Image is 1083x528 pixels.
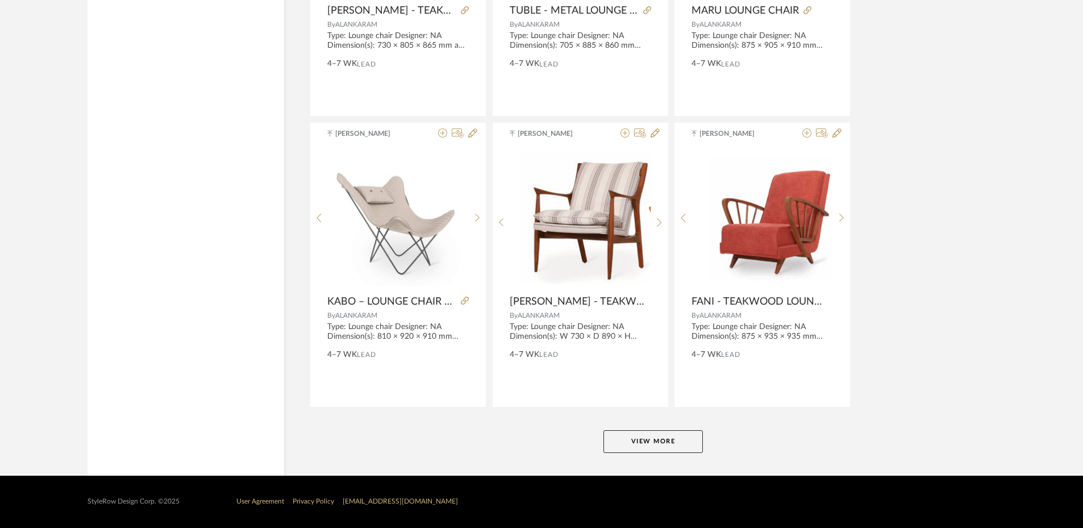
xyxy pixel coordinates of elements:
span: [PERSON_NAME] - TEAKWOOD LOUNGE CHAIR [510,296,647,308]
span: Lead [721,60,740,68]
div: Type: Lounge chair Designer: NA Dimension(s): 730 × 805 × 865 mm and 730W × 890D × 865H Material/... [327,31,469,51]
span: 4–7 WK [327,58,357,70]
span: ALANKARAM [699,312,742,319]
a: User Agreement [236,498,284,505]
span: By [510,21,518,28]
span: [PERSON_NAME] [518,128,589,139]
span: MARU LOUNGE CHAIR [692,5,799,17]
div: 0 [510,147,651,289]
span: [PERSON_NAME] [699,128,771,139]
div: Type: Lounge chair Designer: NA Dimension(s): 705 × 885 × 860 mm Material/Finishes: Metal ,Matt,-... [510,31,651,51]
span: By [692,21,699,28]
button: View More [603,430,703,453]
div: Type: Lounge chair Designer: NA Dimension(s): W 730 × D 890 × H 865mm Material/Finishes: Teakwood... [510,322,651,342]
span: 4–7 WK [510,58,539,70]
span: FANI - TEAKWOOD LOUNGE CHAIR [692,296,828,308]
span: By [327,312,335,319]
span: ALANKARAM [699,21,742,28]
span: [PERSON_NAME] - TEAKWOOD LOUNGE CHAIR WITH FABRIC [327,5,456,17]
img: FANI - TEAKWOOD LOUNGE CHAIR [692,155,833,281]
span: KABO – LOUNGE CHAIR WITH CREAM LEATHER AND METAL BASE [327,296,456,308]
span: ALANKARAM [518,312,560,319]
span: 4–7 WK [327,349,357,361]
span: Lead [539,60,559,68]
div: Type: Lounge chair Designer: NA Dimension(s): 875 × 905 × 910 mm Material/Finishes: Metal, Solid ... [692,31,833,51]
div: Type: Lounge chair Designer: NA Dimension(s): 875 × 935 × 935 mm Material/Finishes: Teakwood, [PE... [692,322,833,342]
span: ALANKARAM [518,21,560,28]
span: By [327,21,335,28]
span: By [692,312,699,319]
span: By [510,312,518,319]
span: 4–7 WK [510,349,539,361]
a: [EMAIL_ADDRESS][DOMAIN_NAME] [343,498,458,505]
img: KABO – LOUNGE CHAIR WITH CREAM LEATHER AND METAL BASE [328,148,469,289]
div: StyleRow Design Corp. ©2025 [88,497,180,506]
a: Privacy Policy [293,498,334,505]
span: Lead [357,351,376,359]
span: ALANKARAM [335,21,377,28]
span: Lead [539,351,559,359]
span: ALANKARAM [335,312,377,319]
span: Lead [721,351,740,359]
img: CRAFF - TEAKWOOD LOUNGE CHAIR [510,152,651,284]
span: TUBLE - METAL LOUNGE CHAIR WITH BLACK & WHITE FABRIC. [510,5,639,17]
span: 4–7 WK [692,58,721,70]
span: 4–7 WK [692,349,721,361]
span: [PERSON_NAME] [335,128,407,139]
span: Lead [357,60,376,68]
div: Type: Lounge chair Designer: NA Dimension(s): 810 × 920 × 910 mm Material/Finishes: Metal, Solid ... [327,322,469,342]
